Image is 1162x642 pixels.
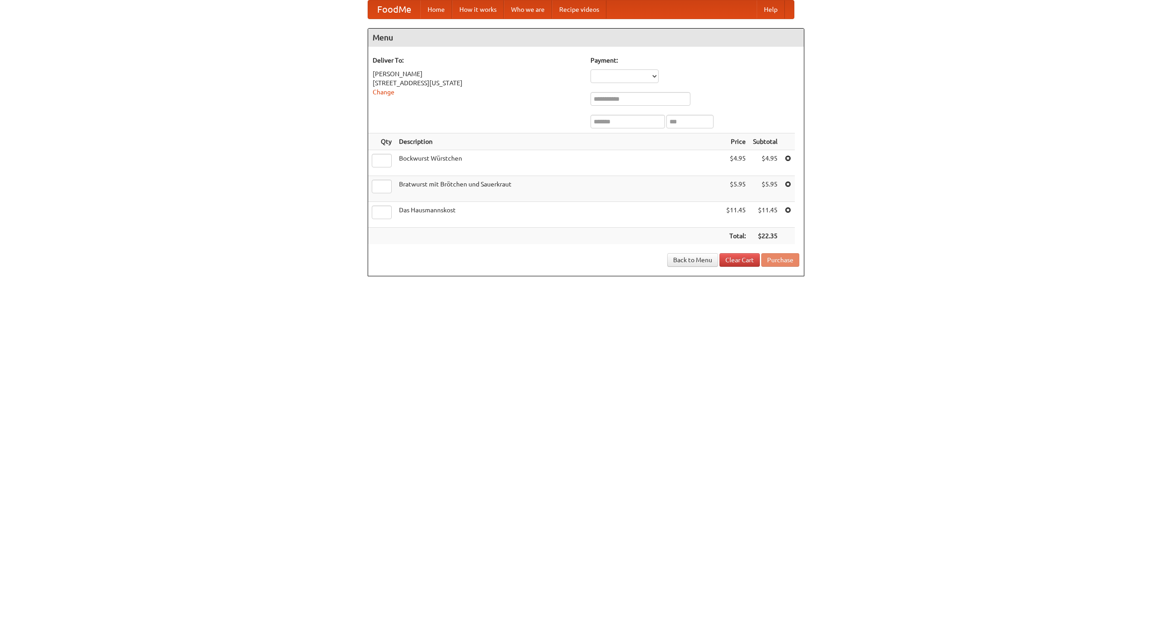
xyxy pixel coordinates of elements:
[368,29,804,47] h4: Menu
[723,176,749,202] td: $5.95
[420,0,452,19] a: Home
[667,253,718,267] a: Back to Menu
[757,0,785,19] a: Help
[373,69,581,78] div: [PERSON_NAME]
[723,133,749,150] th: Price
[373,56,581,65] h5: Deliver To:
[552,0,606,19] a: Recipe videos
[395,150,723,176] td: Bockwurst Würstchen
[395,176,723,202] td: Bratwurst mit Brötchen und Sauerkraut
[749,202,781,228] td: $11.45
[373,88,394,96] a: Change
[761,253,799,267] button: Purchase
[723,150,749,176] td: $4.95
[368,133,395,150] th: Qty
[723,228,749,245] th: Total:
[452,0,504,19] a: How it works
[749,150,781,176] td: $4.95
[749,176,781,202] td: $5.95
[749,133,781,150] th: Subtotal
[719,253,760,267] a: Clear Cart
[504,0,552,19] a: Who we are
[395,133,723,150] th: Description
[749,228,781,245] th: $22.35
[395,202,723,228] td: Das Hausmannskost
[591,56,799,65] h5: Payment:
[373,78,581,88] div: [STREET_ADDRESS][US_STATE]
[723,202,749,228] td: $11.45
[368,0,420,19] a: FoodMe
